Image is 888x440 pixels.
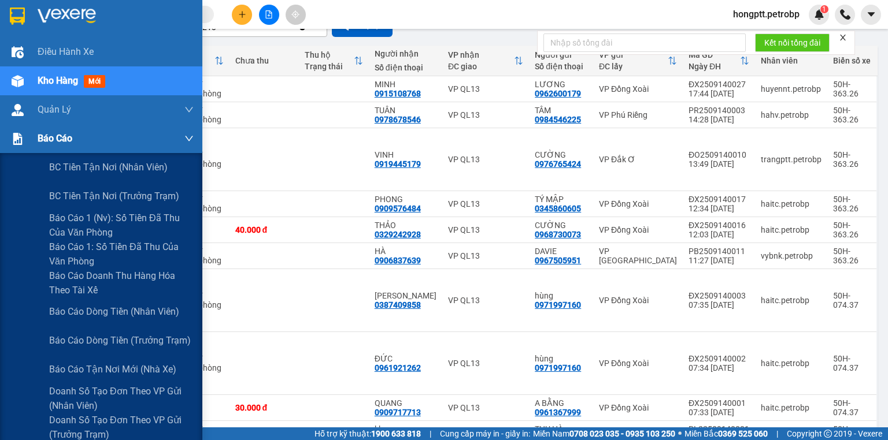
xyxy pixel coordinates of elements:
[689,115,749,124] div: 14:28 [DATE]
[38,131,72,146] span: Báo cáo
[535,150,587,159] div: CƯỜNG
[689,106,749,115] div: PR2509140003
[375,363,421,372] div: 0961921262
[371,429,421,438] strong: 1900 633 818
[689,424,749,434] div: PL22509140001
[84,75,105,88] span: mới
[761,225,822,234] div: haitc.petrobp
[448,296,523,305] div: VP QL13
[840,9,850,20] img: phone-icon
[38,44,94,59] span: Điều hành xe
[820,5,828,13] sup: 1
[448,199,523,208] div: VP QL13
[375,150,436,159] div: VINH
[299,46,369,76] th: Toggle SortBy
[49,211,194,240] span: Báo cáo 1 (nv): Số tiền đã thu của văn phòng
[375,354,436,363] div: ĐỨC
[535,62,587,71] div: Số điện thoại
[305,50,354,59] div: Thu hộ
[535,221,587,230] div: CƯỜNG
[535,106,587,115] div: TÂM
[448,84,523,94] div: VP QL13
[833,398,871,417] div: 50H-074.37
[761,403,822,412] div: haitc.petrobp
[689,256,749,265] div: 11:27 [DATE]
[375,204,421,213] div: 0909576484
[689,300,749,310] div: 07:35 [DATE]
[430,427,431,440] span: |
[184,134,194,143] span: down
[375,115,421,124] div: 0978678546
[599,62,668,71] div: ĐC lấy
[724,7,809,21] span: hongptt.petrobp
[12,104,24,116] img: warehouse-icon
[689,89,749,98] div: 17:44 [DATE]
[599,247,677,265] div: VP [GEOGRAPHIC_DATA]
[569,429,675,438] strong: 0708 023 035 - 0935 103 250
[10,8,25,25] img: logo-vxr
[689,230,749,239] div: 12:03 [DATE]
[448,62,514,71] div: ĐC giao
[448,225,523,234] div: VP QL13
[375,63,436,72] div: Số điện thoại
[259,5,279,25] button: file-add
[235,403,294,412] div: 30.000 đ
[448,110,523,120] div: VP QL13
[232,5,252,25] button: plus
[49,362,176,376] span: Báo cáo tận nơi mới (nhà xe)
[448,403,523,412] div: VP QL13
[543,33,746,52] input: Nhập số tổng đài
[440,427,530,440] span: Cung cấp máy in - giấy in:
[599,110,677,120] div: VP Phú Riềng
[684,427,768,440] span: Miền Bắc
[755,33,830,52] button: Kết nối tổng đài
[833,106,871,124] div: 50H-363.26
[375,106,436,115] div: TUÂN
[448,251,523,260] div: VP QL13
[535,300,581,310] div: 0971997160
[49,240,194,269] span: Báo cáo 1: Số tiền đã thu của văn phòng
[535,408,581,417] div: 0961367999
[761,359,822,368] div: haitc.petrobp
[689,354,749,363] div: ĐX2509140002
[689,247,749,256] div: PB2509140011
[448,359,523,368] div: VP QL13
[49,384,194,413] span: Doanh số tạo đơn theo VP gửi (nhân viên)
[689,195,749,204] div: ĐX2509140017
[689,408,749,417] div: 07:33 [DATE]
[535,230,581,239] div: 0968730073
[184,105,194,114] span: down
[764,36,820,49] span: Kết nối tổng đài
[833,247,871,265] div: 50H-363.26
[375,256,421,265] div: 0906837639
[49,160,168,174] span: BC tiền tận nơi (nhân viên)
[535,424,587,434] div: THU HÀ
[235,56,294,65] div: Chưa thu
[535,80,587,89] div: LƯƠNG
[375,80,436,89] div: MINH
[291,10,299,18] span: aim
[689,221,749,230] div: ĐX2509140016
[689,80,749,89] div: ĐX2509140027
[866,9,876,20] span: caret-down
[235,225,294,234] div: 40.000 đ
[593,46,683,76] th: Toggle SortBy
[375,291,436,300] div: KIM SA
[12,133,24,145] img: solution-icon
[375,89,421,98] div: 0915108768
[49,189,179,203] span: BC tiền tận nơi (trưởng trạm)
[375,300,421,310] div: 0387409858
[599,225,677,234] div: VP Đồng Xoài
[599,199,677,208] div: VP Đồng Xoài
[38,75,78,86] span: Kho hàng
[375,221,436,230] div: THẢO
[375,408,421,417] div: 0909717713
[12,46,24,58] img: warehouse-icon
[861,5,881,25] button: caret-down
[375,230,421,239] div: 0329242928
[535,354,587,363] div: hùng
[761,110,822,120] div: hahv.petrobp
[599,296,677,305] div: VP Đồng Xoài
[375,195,436,204] div: PHONG
[833,291,871,310] div: 50H-074.37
